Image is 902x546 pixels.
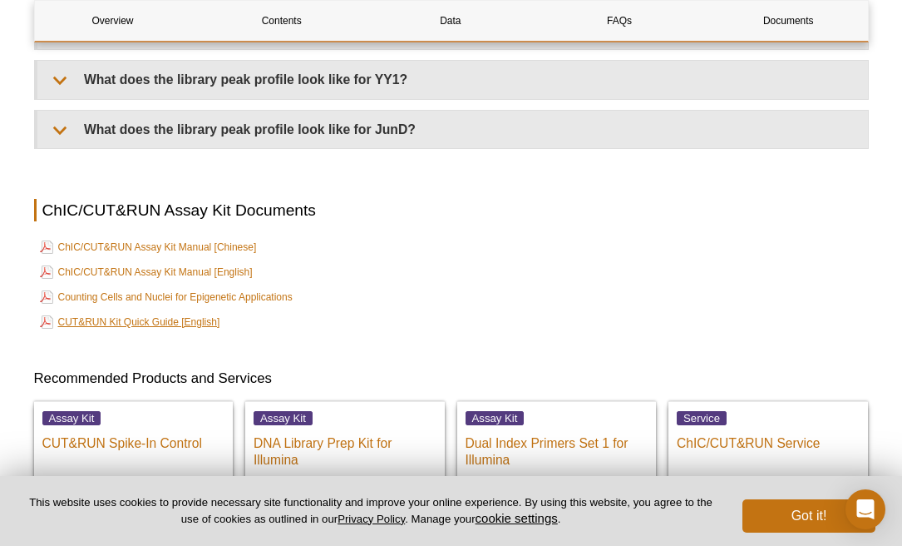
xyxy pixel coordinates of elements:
a: Data [372,1,529,41]
p: This website uses cookies to provide necessary site functionality and improve your online experie... [27,495,715,527]
div: Open Intercom Messenger [845,489,885,529]
a: Overview [35,1,191,41]
p: DNA Library Prep Kit for Illumina [254,427,436,469]
span: Assay Kit [42,411,101,425]
a: CUT&RUN Kit Quick Guide [English] [40,312,220,332]
a: Documents [710,1,866,41]
summary: What does the library peak profile look like for JunD? [37,111,868,148]
span: Assay Kit [466,411,525,425]
a: Counting Cells and Nuclei for Epigenetic Applications [40,287,293,307]
a: FAQs [541,1,697,41]
a: Service ChIC/CUT&RUN Service [668,401,868,485]
a: ChIC/CUT&RUN Assay Kit Manual [Chinese] [40,237,257,257]
a: ChIC/CUT&RUN Assay Kit Manual [English] [40,262,253,282]
a: Privacy Policy [338,513,405,525]
span: Service [677,411,727,425]
a: Assay Kit Dual Index Primers Set 1 for Illumina [457,401,657,485]
p: CUT&RUN Spike-In Control [42,427,225,452]
summary: What does the library peak profile look like for YY1? [37,61,868,98]
button: Got it! [742,499,875,533]
a: Assay Kit DNA Library Prep Kit for Illumina [245,401,445,485]
h2: ChIC/CUT&RUN Assay Kit Documents [34,199,869,221]
a: Assay Kit CUT&RUN Spike-In Control [34,401,234,485]
h3: Recommended Products and Services [34,369,869,389]
span: Assay Kit [254,411,313,425]
button: cookie settings [476,511,558,525]
p: Dual Index Primers Set 1 for Illumina [466,427,648,469]
a: Contents [204,1,360,41]
p: ChIC/CUT&RUN Service [677,427,860,452]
